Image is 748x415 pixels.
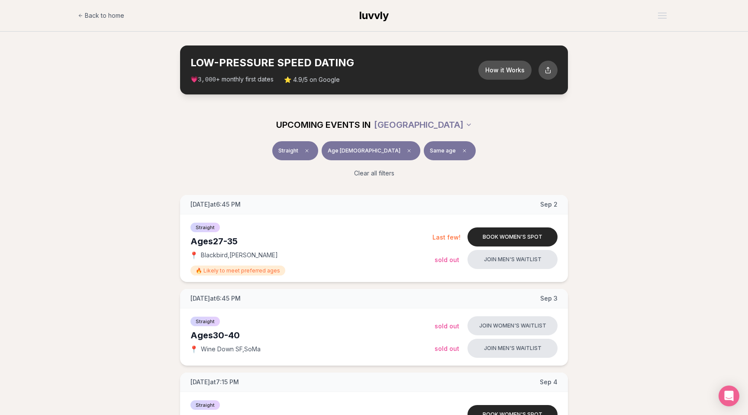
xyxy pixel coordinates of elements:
span: Sold Out [435,256,459,263]
span: Same age [430,147,456,154]
span: Sep 4 [540,378,558,386]
h2: LOW-PRESSURE SPEED DATING [190,56,478,70]
span: Clear age [404,146,414,156]
span: Sold Out [435,322,459,330]
a: Back to home [78,7,124,24]
div: Ages 30-40 [190,329,435,341]
button: Book women's spot [467,227,558,246]
span: 📍 [190,252,197,259]
span: 💗 + monthly first dates [190,75,274,84]
button: Age [DEMOGRAPHIC_DATA]Clear age [322,141,420,160]
span: Sold Out [435,345,459,352]
span: Straight [190,223,220,232]
a: luvvly [359,9,389,23]
span: ⭐ 4.9/5 on Google [284,75,340,84]
span: Blackbird , [PERSON_NAME] [201,251,278,259]
span: Back to home [85,11,124,20]
button: StraightClear event type filter [272,141,318,160]
span: Straight [190,317,220,326]
button: Join men's waitlist [467,339,558,358]
span: 📍 [190,346,197,353]
span: luvvly [359,9,389,22]
button: How it Works [478,61,532,80]
span: [DATE] at 6:45 PM [190,294,241,303]
span: Wine Down SF , SoMa [201,345,261,353]
span: UPCOMING EVENTS IN [276,119,371,131]
button: Same ageClear preference [424,141,476,160]
button: [GEOGRAPHIC_DATA] [374,115,472,134]
div: Open Intercom Messenger [719,386,739,406]
span: Straight [278,147,298,154]
span: [DATE] at 7:15 PM [190,378,239,386]
button: Open menu [654,9,670,22]
span: Clear event type filter [302,146,312,156]
button: Join men's waitlist [467,250,558,269]
span: Sep 2 [540,200,558,209]
span: [DATE] at 6:45 PM [190,200,241,209]
span: Clear preference [459,146,470,156]
span: Sep 3 [540,294,558,303]
span: 3,000 [198,76,216,83]
button: Join women's waitlist [467,316,558,335]
span: Last few! [432,233,461,241]
span: Age [DEMOGRAPHIC_DATA] [328,147,400,154]
button: Clear all filters [349,164,400,183]
span: Straight [190,400,220,410]
span: 🔥 Likely to meet preferred ages [190,266,285,276]
div: Ages 27-35 [190,235,432,247]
